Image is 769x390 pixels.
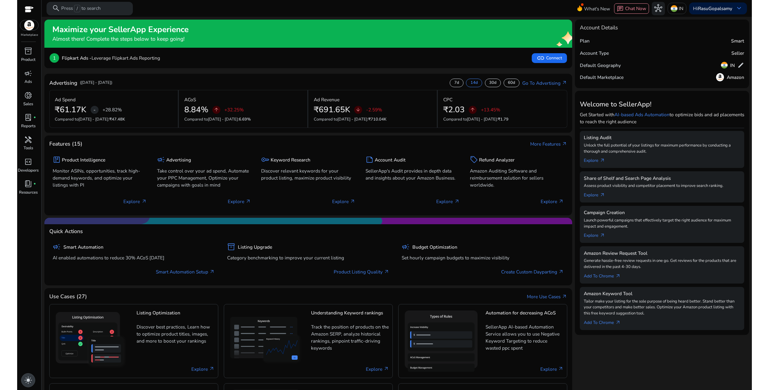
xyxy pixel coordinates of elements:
[24,376,32,384] span: light_mode
[261,156,269,164] span: key
[355,107,361,113] span: arrow_downward
[584,3,610,14] span: What's New
[366,167,460,181] p: SellerApp's Audit provides in depth data and insights about your Amazon Business.
[17,90,39,112] a: donut_smallSales
[412,244,457,250] h5: Budget Optimization
[693,6,732,11] p: Hi
[479,157,515,163] h5: Refund Analyzer
[366,366,389,373] a: Explore
[454,80,459,86] p: 7d
[580,38,590,44] h5: Plan
[18,168,39,174] p: Developers
[20,20,39,30] img: amazon.svg
[246,199,251,204] span: arrow_outward
[584,217,740,230] p: Launch powerful campaigns that effectively target the right audience for maximum impact and engag...
[384,269,389,275] span: arrow_outward
[350,199,355,204] span: arrow_outward
[227,254,389,261] p: Category benchmarking to improve your current listing
[61,5,101,12] p: Press to search
[33,116,36,119] span: fiber_manual_record
[730,63,735,68] h5: IN
[49,141,82,147] h4: Features (15)
[337,117,367,122] span: [DATE] - [DATE]
[580,63,621,68] h5: Default Geography
[562,294,567,299] span: arrow_outward
[562,141,567,147] span: arrow_outward
[311,323,389,351] p: Track the position of products on the Amazon SERP, analyze historical rankings, pinpoint traffic-...
[470,107,475,113] span: arrow_upward
[78,117,108,122] span: [DATE] - [DATE]
[141,199,147,204] span: arrow_outward
[584,270,626,280] a: Add To Chrome
[17,179,39,201] a: book_4fiber_manual_recordResources
[562,80,567,86] span: arrow_outward
[74,5,80,12] span: /
[311,310,389,321] h5: Understanding Keyword rankings
[617,6,624,12] span: chat
[49,228,83,235] h4: Quick Actions
[238,244,272,250] h5: Listing Upgrade
[109,117,125,122] span: ₹47.48K
[314,117,432,123] p: Compared to :
[55,96,76,103] p: Ad Spend
[239,117,251,122] span: 6.69%
[166,157,191,163] h5: Advertising
[584,135,740,140] h5: Listing Audit
[52,36,189,42] h4: Almost there! Complete the steps below to keep going!
[527,293,567,300] a: More Use Casesarrow_outward
[498,117,508,122] span: ₹1.79
[584,251,740,256] h5: Amazon Review Request Tool
[49,80,77,86] h4: Advertising
[584,176,740,181] h5: Share of Shelf and Search Page Analysis
[615,320,621,325] span: arrow_outward
[580,24,618,31] h4: Account Details
[470,156,478,164] span: sell
[580,100,744,108] h3: Welcome to SellerApp!
[55,105,86,115] h2: ₹61.17K
[261,167,355,181] p: Discover relevant keywords for your product listing, maximize product visibility
[584,143,740,155] p: Unlock the full potential of your listings for maximum performance by conducting a thorough and c...
[727,75,744,80] h5: Amazon
[735,4,743,12] span: keyboard_arrow_down
[584,189,610,199] a: Explorearrow_outward
[137,323,215,349] p: Discover best practices, Learn how to optimize product titles, images, and more to boost your ran...
[55,117,172,123] p: Compared to :
[625,5,646,12] span: Chat Now
[24,145,33,151] p: Tools
[334,268,389,275] a: Product Listing Quality
[49,293,87,300] h4: Use Cases (27)
[314,105,350,115] h2: ₹691.65K
[62,55,92,61] b: Flipkart Ads -
[375,157,406,163] h5: Account Audit
[481,107,500,112] p: +13.45%
[62,54,160,61] p: Leverage Flipkart Ads Reporting
[537,54,545,62] span: link
[443,105,465,115] h2: ₹2.03
[24,47,32,55] span: inventory_2
[227,243,235,251] span: inventory_2
[52,4,60,12] span: search
[584,183,740,189] p: Assess product visibility and competitor placement to improve search ranking.
[209,366,215,372] span: arrow_outward
[93,106,96,114] span: -
[580,50,609,56] h5: Account Type
[209,269,215,275] span: arrow_outward
[600,233,605,238] span: arrow_outward
[737,62,744,69] span: edit
[584,210,740,215] h5: Campaign Creation
[52,25,189,35] h2: Maximize your SellerApp Experience
[541,198,564,205] p: Explore
[103,107,122,112] p: +28.82%
[228,198,251,205] p: Explore
[532,53,567,63] button: linkConnect
[508,80,515,86] p: 60d
[63,244,103,250] h5: Smart Automation
[443,117,562,123] p: Compared to :
[652,2,665,15] button: hub
[208,117,238,122] span: [DATE] - [DATE]
[454,199,460,204] span: arrow_outward
[24,113,32,121] span: lab_profile
[584,317,626,326] a: Add To Chrome
[584,154,610,164] a: Explorearrow_outward
[184,96,196,103] p: ACoS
